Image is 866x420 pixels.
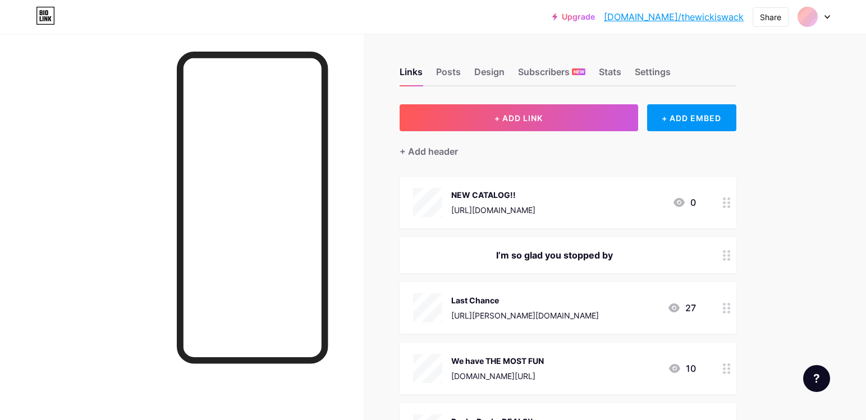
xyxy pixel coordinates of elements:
div: 27 [667,301,696,315]
a: [DOMAIN_NAME]/thewickiswack [604,10,744,24]
div: [DOMAIN_NAME][URL] [451,370,544,382]
div: I’m so glad you stopped by [413,248,696,262]
div: 0 [672,196,696,209]
div: + ADD EMBED [647,104,736,131]
div: Share [760,11,781,23]
div: Last Chance [451,294,599,306]
div: Posts [436,65,461,85]
div: NEW CATALOG!! [451,189,535,201]
div: Stats [599,65,621,85]
div: Settings [635,65,671,85]
span: + ADD LINK [494,113,543,123]
a: Upgrade [552,12,595,21]
div: We have THE MOST FUN [451,355,544,367]
button: + ADD LINK [400,104,638,131]
span: NEW [574,68,584,75]
div: [URL][DOMAIN_NAME] [451,204,535,216]
div: [URL][PERSON_NAME][DOMAIN_NAME] [451,310,599,321]
div: 10 [668,362,696,375]
div: Links [400,65,423,85]
div: Subscribers [518,65,585,85]
div: + Add header [400,145,458,158]
div: Design [474,65,505,85]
